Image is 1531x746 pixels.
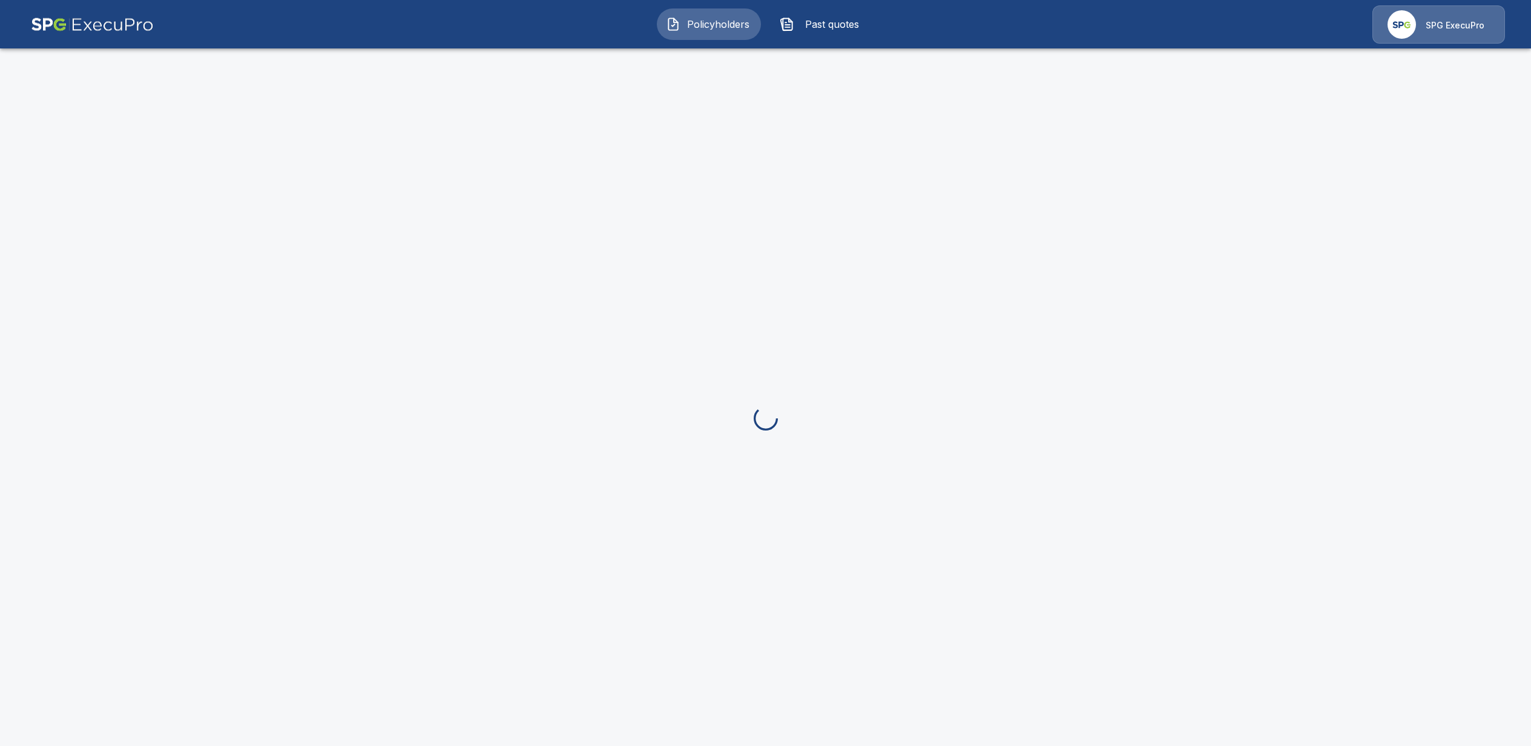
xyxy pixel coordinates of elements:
[1372,5,1505,44] a: Agency IconSPG ExecuPro
[799,17,866,31] span: Past quotes
[685,17,752,31] span: Policyholders
[1388,10,1416,39] img: Agency Icon
[657,8,761,40] button: Policyholders IconPolicyholders
[771,8,875,40] button: Past quotes IconPast quotes
[780,17,794,31] img: Past quotes Icon
[1426,19,1484,31] p: SPG ExecuPro
[666,17,680,31] img: Policyholders Icon
[31,5,154,44] img: AA Logo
